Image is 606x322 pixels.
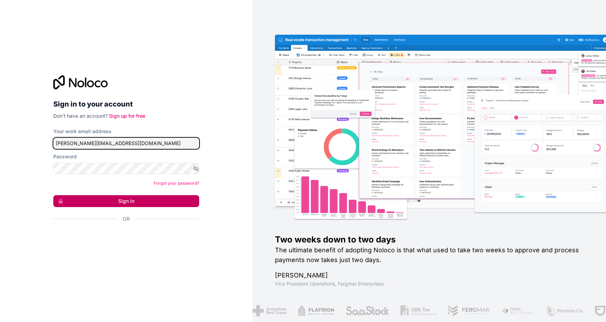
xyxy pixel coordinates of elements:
[53,138,199,149] input: Email address
[53,163,199,174] input: Password
[275,245,584,265] h2: The ultimate benefit of adopting Noloco is that what used to take two weeks to approve and proces...
[447,305,490,316] img: /assets/fergmar-CudnrXN5.png
[275,280,584,287] h1: Vice President Operations , Fergmar Enterprises
[53,195,199,207] button: Sign in
[275,270,584,280] h1: [PERSON_NAME]
[400,305,436,316] img: /assets/gbstax-C-GtDUiK.png
[53,113,108,119] span: Don't have an account?
[53,153,77,160] label: Password
[501,305,534,316] img: /assets/fiera-fwj2N5v4.png
[275,234,584,245] h1: Two weeks down to two days
[109,113,145,119] a: Sign up for free
[123,215,130,222] span: Or
[154,180,199,186] a: Forgot your password?
[345,305,389,316] img: /assets/saastock-C6Zbiodz.png
[50,230,197,246] iframe: Sign in with Google Button
[53,98,199,110] h2: Sign in to your account
[53,128,112,135] label: Your work email address
[297,305,334,316] img: /assets/flatiron-C8eUkumj.png
[545,305,583,316] img: /assets/phoenix-BREaitsQ.png
[252,305,286,316] img: /assets/american-red-cross-BAupjrZR.png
